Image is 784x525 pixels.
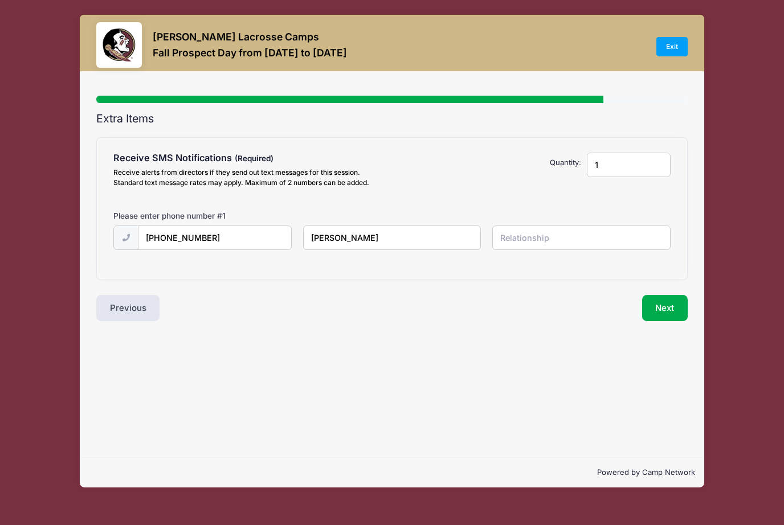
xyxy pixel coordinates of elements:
span: 1 [222,211,226,220]
h2: Extra Items [96,112,688,125]
button: Next [642,295,688,321]
label: Please enter phone number # [113,210,226,222]
button: Previous [96,295,160,321]
h3: Fall Prospect Day from [DATE] to [DATE] [153,47,347,59]
h3: [PERSON_NAME] Lacrosse Camps [153,31,347,43]
input: Relationship [492,225,671,250]
input: Quantity [587,153,671,177]
input: Name [303,225,481,250]
p: Powered by Camp Network [89,467,695,478]
a: Exit [656,37,688,56]
div: Receive alerts from directors if they send out text messages for this session. Standard text mess... [113,167,386,188]
input: (xxx) xxx-xxxx [138,225,292,250]
h4: Receive SMS Notifications [113,153,386,164]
